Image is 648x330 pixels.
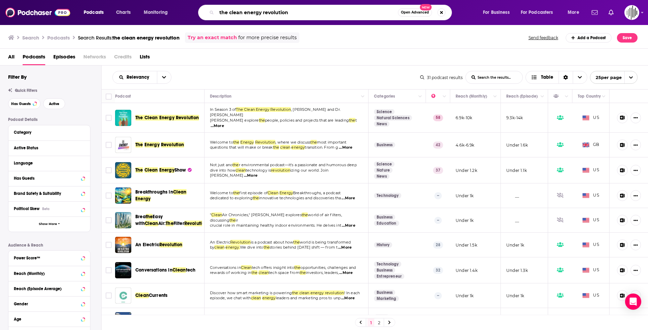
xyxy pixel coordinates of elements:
span: The [135,142,143,148]
p: -- [434,292,442,299]
p: __ [506,218,519,223]
a: Lists [140,51,150,65]
span: 25 per page [590,72,622,83]
a: Charts [112,7,135,18]
span: Toggle select row [106,167,112,173]
span: dive into how [210,168,236,173]
span: Clean [211,212,222,217]
span: Table [541,75,553,80]
span: Quick Filters [15,88,37,93]
span: US [583,192,599,199]
span: Revolution [159,242,183,248]
span: the [293,240,300,245]
p: 4.6k-6.9k [456,142,475,148]
button: Show More [8,217,90,232]
span: ...More [244,173,258,178]
span: the [302,212,308,217]
a: Education [374,221,399,226]
span: ...More [338,245,352,250]
span: ...More [342,223,355,228]
button: open menu [139,7,177,18]
span: New [420,4,432,10]
span: Revolution [184,221,208,226]
span: ...More [342,196,355,201]
div: Description [210,92,232,100]
a: The Energy Revolution [115,137,131,153]
button: Show More Button [630,290,641,301]
div: Reach (Monthly) [14,271,79,276]
span: tech [186,267,196,273]
span: clean [214,245,224,250]
span: ...More [339,270,353,276]
span: izing our world. Join [PERSON_NAME] [210,168,329,178]
div: Gender [14,302,79,306]
button: Gender [14,299,85,308]
span: Has Guests [11,102,31,106]
button: Reach (Monthly) [14,269,85,277]
span: the [251,270,258,275]
button: Category [14,128,85,136]
input: Search podcasts, credits, & more... [217,7,398,18]
button: Column Actions [440,93,449,101]
span: questions that will make or break [210,145,273,150]
div: Active Status [14,146,80,150]
div: Power Score™ [14,256,79,260]
span: US [583,242,599,248]
a: News [374,121,389,127]
a: Podcasts [23,51,45,65]
a: Show notifications dropdown [589,7,600,18]
img: The Clean Energy Show [115,162,131,178]
span: Clean [241,265,252,270]
span: Clean [135,293,149,298]
a: Breakthroughs inCleanEnergy [135,189,202,202]
p: Under 1.6k [506,142,528,148]
div: 31 podcast results [420,75,463,80]
span: In Season 3 of [210,107,236,112]
div: Has Guests [14,176,79,181]
span: crucial role in maintaining healthy indoor environments. He delves int [210,223,341,228]
button: Show More Button [630,165,641,176]
button: open menu [79,7,112,18]
a: Try an exact match [188,34,237,42]
span: Revolution [255,140,276,145]
button: Save [617,33,638,43]
button: Show More Button [630,265,641,276]
p: 58 [433,115,443,121]
span: Toggle select row [106,217,112,223]
span: people, policies and projects that are leading [265,118,349,123]
span: the [253,196,259,200]
span: the [233,140,240,145]
span: the [310,140,317,145]
span: Revolution [161,142,184,148]
a: Business [374,268,395,273]
span: world of air filters, discussing [210,212,342,223]
a: BreatheEasy withCleanAir:TheFilterRevolution [135,213,202,227]
span: Toggle select row [106,267,112,273]
a: All [8,51,15,65]
a: Nature [374,168,393,173]
span: energy. [225,245,240,250]
span: Credits [114,51,132,65]
a: Clean Africa Podcast [115,312,131,328]
span: r environmental podcast—it's a passionate and humorous deep [239,162,357,167]
span: Toggle select row [106,115,112,121]
span: The Clean Energy Revolution [236,107,291,112]
a: Breakthroughs in Clean Energy [115,187,131,204]
p: 37 [433,167,443,174]
button: Has Guests [14,174,85,182]
a: Technology [374,261,401,267]
span: , where we discuss [275,140,310,145]
button: Column Actions [563,93,571,101]
a: Science [374,109,395,115]
a: The Clean Energy Revolution [115,110,131,126]
span: the [233,162,239,167]
span: opportunities, challenges and [300,265,356,270]
span: ir [236,218,238,223]
h2: Filter By [8,74,27,80]
span: the clean energy revolution [112,34,180,41]
div: Reach (Episode) [506,92,538,100]
span: Air: [158,221,166,226]
span: [PERSON_NAME] explore [210,118,259,123]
